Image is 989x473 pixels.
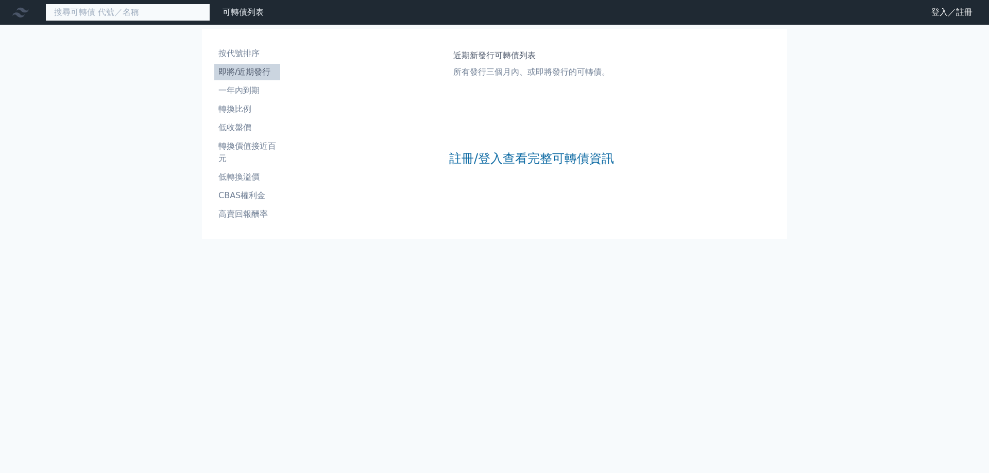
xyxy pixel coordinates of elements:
li: 低轉換溢價 [214,171,280,183]
a: 即將/近期發行 [214,64,280,80]
li: 高賣回報酬率 [214,208,280,220]
p: 所有發行三個月內、或即將發行的可轉債。 [453,66,610,78]
a: 按代號排序 [214,45,280,62]
a: 低收盤價 [214,119,280,136]
a: 高賣回報酬率 [214,206,280,222]
a: 低轉換溢價 [214,169,280,185]
a: 註冊/登入查看完整可轉債資訊 [449,150,614,167]
h1: 近期新發行可轉債列表 [453,49,610,62]
a: 轉換比例 [214,101,280,117]
a: 一年內到期 [214,82,280,99]
li: 轉換價值接近百元 [214,140,280,165]
a: 轉換價值接近百元 [214,138,280,167]
input: 搜尋可轉債 代號／名稱 [45,4,210,21]
a: CBAS權利金 [214,187,280,204]
li: 即將/近期發行 [214,66,280,78]
li: 轉換比例 [214,103,280,115]
li: 低收盤價 [214,121,280,134]
a: 登入／註冊 [923,4,981,21]
li: CBAS權利金 [214,189,280,202]
a: 可轉債列表 [223,7,264,17]
li: 按代號排序 [214,47,280,60]
li: 一年內到期 [214,84,280,97]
